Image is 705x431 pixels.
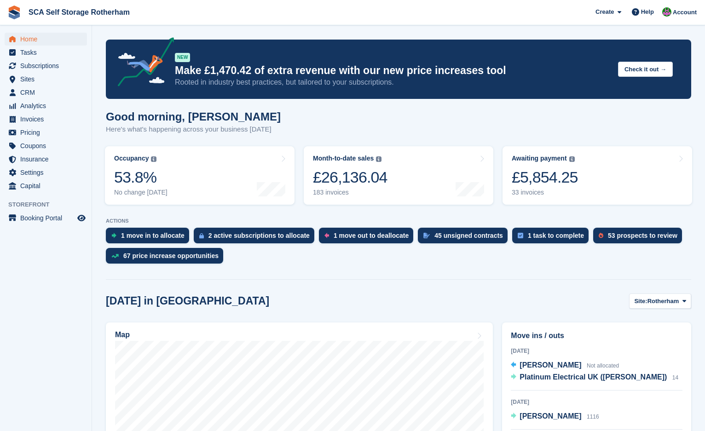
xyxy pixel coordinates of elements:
[20,46,75,59] span: Tasks
[20,153,75,166] span: Insurance
[5,73,87,86] a: menu
[106,218,691,224] p: ACTIONS
[634,297,647,306] span: Site:
[511,372,678,384] a: Platinum Electrical UK ([PERSON_NAME]) 14
[151,156,156,162] img: icon-info-grey-7440780725fd019a000dd9b08b2336e03edf1995a4989e88bcd33f0948082b44.svg
[629,293,691,309] button: Site: Rotherham
[199,233,204,239] img: active_subscription_to_allocate_icon-d502201f5373d7db506a760aba3b589e785aa758c864c3986d89f69b8ff3...
[512,168,578,187] div: £5,854.25
[7,6,21,19] img: stora-icon-8386f47178a22dfd0bd8f6a31ec36ba5ce8667c1dd55bd0f319d3a0aa187defe.svg
[106,228,194,248] a: 1 move in to allocate
[115,331,130,339] h2: Map
[111,254,119,258] img: price_increase_opportunities-93ffe204e8149a01c8c9dc8f82e8f89637d9d84a8eef4429ea346261dce0b2c0.svg
[208,232,310,239] div: 2 active subscriptions to allocate
[5,33,87,46] a: menu
[8,200,92,209] span: Storefront
[114,189,168,196] div: No change [DATE]
[5,59,87,72] a: menu
[20,86,75,99] span: CRM
[20,212,75,224] span: Booking Portal
[518,233,523,238] img: task-75834270c22a3079a89374b754ae025e5fb1db73e45f91037f5363f120a921f8.svg
[511,360,619,372] a: [PERSON_NAME] Not allocated
[662,7,671,17] img: Sarah Race
[5,113,87,126] a: menu
[25,5,133,20] a: SCA Self Storage Rotherham
[76,213,87,224] a: Preview store
[20,113,75,126] span: Invoices
[599,233,603,238] img: prospect-51fa495bee0391a8d652442698ab0144808aea92771e9ea1ae160a38d050c398.svg
[376,156,381,162] img: icon-info-grey-7440780725fd019a000dd9b08b2336e03edf1995a4989e88bcd33f0948082b44.svg
[672,374,678,381] span: 14
[511,347,682,355] div: [DATE]
[511,330,682,341] h2: Move ins / outs
[194,228,319,248] a: 2 active subscriptions to allocate
[121,232,185,239] div: 1 move in to allocate
[647,297,679,306] span: Rotherham
[334,232,409,239] div: 1 move out to deallocate
[105,146,295,205] a: Occupancy 53.8% No change [DATE]
[512,189,578,196] div: 33 invoices
[520,373,667,381] span: Platinum Electrical UK ([PERSON_NAME])
[5,153,87,166] a: menu
[569,156,575,162] img: icon-info-grey-7440780725fd019a000dd9b08b2336e03edf1995a4989e88bcd33f0948082b44.svg
[673,8,697,17] span: Account
[106,124,281,135] p: Here's what's happening across your business [DATE]
[587,362,619,369] span: Not allocated
[324,233,329,238] img: move_outs_to_deallocate_icon-f764333ba52eb49d3ac5e1228854f67142a1ed5810a6f6cc68b1a99e826820c5.svg
[5,126,87,139] a: menu
[114,155,149,162] div: Occupancy
[319,228,418,248] a: 1 move out to deallocate
[175,77,611,87] p: Rooted in industry best practices, but tailored to your subscriptions.
[593,228,687,248] a: 53 prospects to review
[587,414,599,420] span: 1116
[5,99,87,112] a: menu
[106,110,281,123] h1: Good morning, [PERSON_NAME]
[511,411,599,423] a: [PERSON_NAME] 1116
[20,59,75,72] span: Subscriptions
[20,166,75,179] span: Settings
[418,228,512,248] a: 45 unsigned contracts
[106,248,228,268] a: 67 price increase opportunities
[528,232,584,239] div: 1 task to complete
[608,232,677,239] div: 53 prospects to review
[20,33,75,46] span: Home
[520,412,581,420] span: [PERSON_NAME]
[5,179,87,192] a: menu
[20,179,75,192] span: Capital
[175,64,611,77] p: Make £1,470.42 of extra revenue with our new price increases tool
[618,62,673,77] button: Check it out →
[434,232,503,239] div: 45 unsigned contracts
[423,233,430,238] img: contract_signature_icon-13c848040528278c33f63329250d36e43548de30e8caae1d1a13099fd9432cc5.svg
[123,252,219,259] div: 67 price increase opportunities
[641,7,654,17] span: Help
[313,155,374,162] div: Month-to-date sales
[512,155,567,162] div: Awaiting payment
[5,166,87,179] a: menu
[5,86,87,99] a: menu
[503,146,692,205] a: Awaiting payment £5,854.25 33 invoices
[175,53,190,62] div: NEW
[114,168,168,187] div: 53.8%
[20,139,75,152] span: Coupons
[313,189,387,196] div: 183 invoices
[5,46,87,59] a: menu
[520,361,581,369] span: [PERSON_NAME]
[20,126,75,139] span: Pricing
[511,398,682,406] div: [DATE]
[106,295,269,307] h2: [DATE] in [GEOGRAPHIC_DATA]
[304,146,493,205] a: Month-to-date sales £26,136.04 183 invoices
[595,7,614,17] span: Create
[313,168,387,187] div: £26,136.04
[111,233,116,238] img: move_ins_to_allocate_icon-fdf77a2bb77ea45bf5b3d319d69a93e2d87916cf1d5bf7949dd705db3b84f3ca.svg
[512,228,593,248] a: 1 task to complete
[20,99,75,112] span: Analytics
[5,212,87,224] a: menu
[20,73,75,86] span: Sites
[110,37,174,90] img: price-adjustments-announcement-icon-8257ccfd72463d97f412b2fc003d46551f7dbcb40ab6d574587a9cd5c0d94...
[5,139,87,152] a: menu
